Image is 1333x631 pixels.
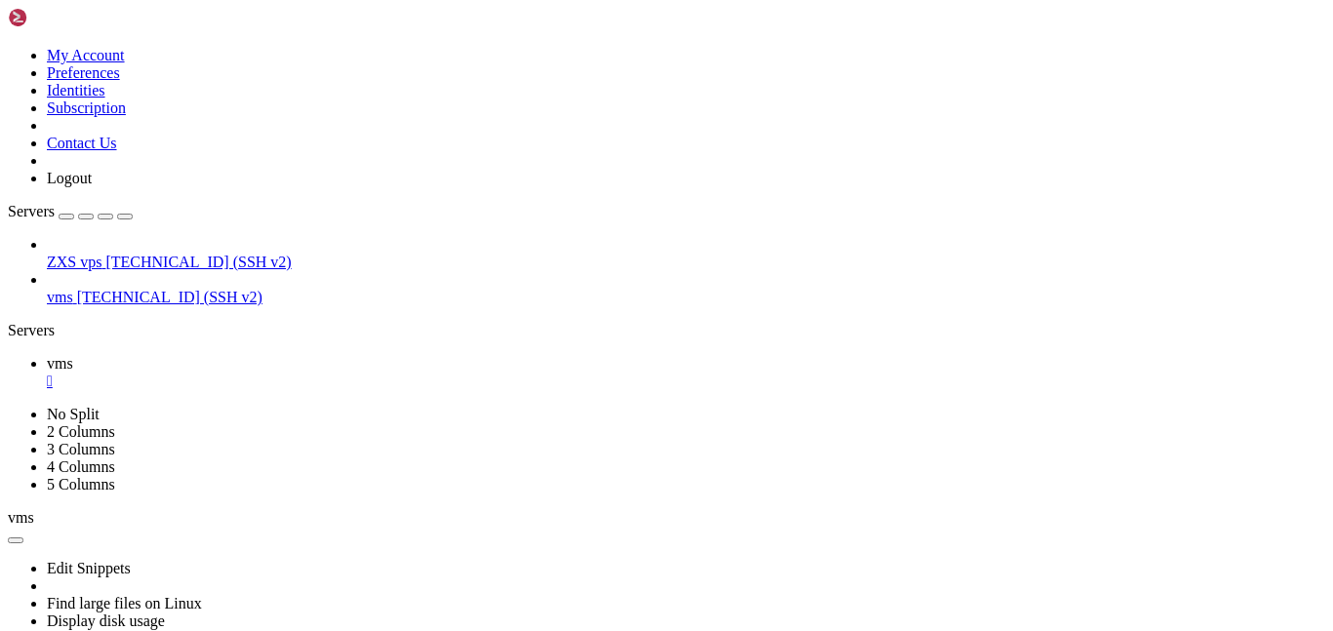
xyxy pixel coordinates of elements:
[8,322,1325,339] div: Servers
[47,355,73,372] span: vms
[47,82,105,99] a: Identities
[8,203,55,219] span: Servers
[47,170,92,186] a: Logout
[47,612,165,629] a: Display disk usage
[47,355,1325,390] a: vms
[77,289,263,305] span: [TECHNICAL_ID] (SSH v2)
[8,43,1077,60] x-row: The programs included with the Debian GNU/Linux system are free software;
[8,509,34,526] span: vms
[47,271,1325,306] li: vms [TECHNICAL_ID] (SSH v2)
[8,203,133,219] a: Servers
[8,113,1077,131] x-row: Debian GNU/Linux comes with ABSOLUTELY NO WARRANTY, to the extent
[8,8,1077,25] x-row: Linux vms 6.1.0-40-amd64 #1 SMP PREEMPT_DYNAMIC Debian 6.1.153-1 ([DATE]) x86_64
[47,441,115,457] a: 3 Columns
[105,254,291,270] span: [TECHNICAL_ID] (SSH v2)
[47,406,100,422] a: No Split
[47,595,202,611] a: Find large files on Linux
[47,423,115,440] a: 2 Columns
[47,47,125,63] a: My Account
[47,560,131,576] a: Edit Snippets
[106,166,114,183] div: (12, 9)
[8,166,1077,183] x-row: root@vms:~#
[47,458,115,475] a: 4 Columns
[8,148,1077,166] x-row: Last login: [DATE] from [TECHNICAL_ID]
[47,64,120,81] a: Preferences
[8,78,1077,96] x-row: individual files in /usr/share/doc/*/copyright.
[47,254,1325,271] a: ZXS vps [TECHNICAL_ID] (SSH v2)
[47,236,1325,271] li: ZXS vps [TECHNICAL_ID] (SSH v2)
[47,476,115,493] a: 5 Columns
[47,99,126,116] a: Subscription
[47,289,1325,306] a: vms [TECHNICAL_ID] (SSH v2)
[8,131,1077,148] x-row: permitted by applicable law.
[47,289,73,305] span: vms
[47,135,117,151] a: Contact Us
[8,60,1077,78] x-row: the exact distribution terms for each program are described in the
[47,373,1325,390] a: 
[47,254,101,270] span: ZXS vps
[8,8,120,27] img: Shellngn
